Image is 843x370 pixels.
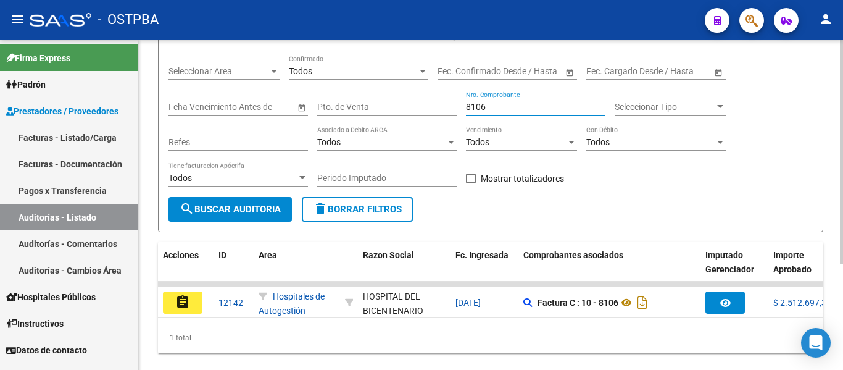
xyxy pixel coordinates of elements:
[214,242,254,296] datatable-header-cell: ID
[6,78,46,91] span: Padrón
[180,201,194,216] mat-icon: search
[302,197,413,222] button: Borrar Filtros
[168,66,268,77] span: Seleccionar Area
[768,242,836,296] datatable-header-cell: Importe Aprobado
[313,201,328,216] mat-icon: delete
[259,292,325,316] span: Hospitales de Autogestión
[363,250,414,260] span: Razon Social
[563,65,576,78] button: Open calendar
[773,298,831,308] span: $ 2.512.697,35
[700,242,768,296] datatable-header-cell: Imputado Gerenciador
[163,250,199,260] span: Acciones
[6,343,87,357] span: Datos de contacto
[518,242,700,296] datatable-header-cell: Comprobantes asociados
[6,51,70,65] span: Firma Express
[615,102,715,112] span: Seleccionar Tipo
[6,104,118,118] span: Prestadores / Proveedores
[180,204,281,215] span: Buscar Auditoria
[818,12,833,27] mat-icon: person
[313,204,402,215] span: Borrar Filtros
[295,101,308,114] button: Open calendar
[289,66,312,76] span: Todos
[773,250,812,274] span: Importe Aprobado
[455,250,509,260] span: Fc. Ingresada
[358,242,451,296] datatable-header-cell: Razon Social
[175,295,190,309] mat-icon: assignment
[317,31,375,41] span: D88 - MP Salud
[6,317,64,330] span: Instructivos
[363,290,446,316] div: - 30716862840
[586,137,610,147] span: Todos
[438,66,476,77] input: Start date
[98,6,159,33] span: - OSTPBA
[801,328,831,358] div: Open Intercom Messenger
[317,137,341,147] span: Todos
[10,12,25,27] mat-icon: menu
[486,66,547,77] input: End date
[586,66,625,77] input: Start date
[168,173,192,183] span: Todos
[218,298,243,308] span: 12142
[363,290,446,332] div: HOSPITAL DEL BICENTENARIO [PERSON_NAME]
[634,293,650,313] i: Descargar documento
[635,66,696,77] input: End date
[466,137,489,147] span: Todos
[538,298,618,308] strong: Factura C : 10 - 8106
[451,242,518,296] datatable-header-cell: Fc. Ingresada
[158,322,823,353] div: 1 total
[6,290,96,304] span: Hospitales Públicos
[218,250,226,260] span: ID
[712,65,725,78] button: Open calendar
[254,242,340,296] datatable-header-cell: Area
[158,242,214,296] datatable-header-cell: Acciones
[455,298,481,308] span: [DATE]
[259,250,277,260] span: Area
[481,171,564,186] span: Mostrar totalizadores
[705,250,754,274] span: Imputado Gerenciador
[523,250,623,260] span: Comprobantes asociados
[168,197,292,222] button: Buscar Auditoria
